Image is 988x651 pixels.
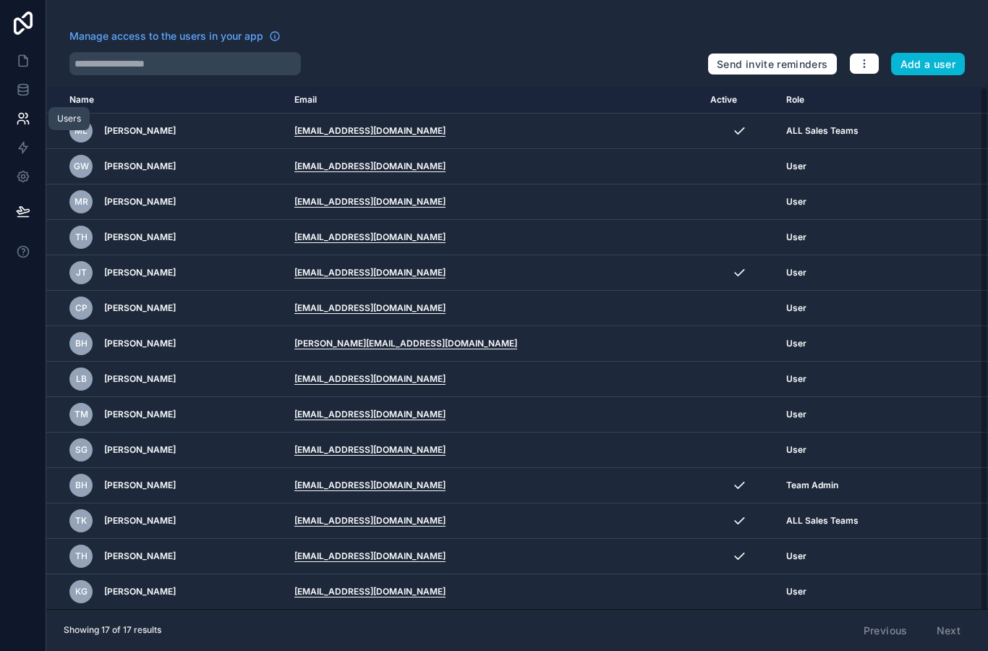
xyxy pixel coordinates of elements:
[46,87,286,114] th: Name
[286,87,702,114] th: Email
[75,586,88,597] span: KG
[786,196,806,208] span: User
[74,196,88,208] span: MR
[64,624,161,636] span: Showing 17 of 17 results
[786,444,806,456] span: User
[76,267,87,278] span: JT
[75,480,88,491] span: BH
[104,409,176,420] span: [PERSON_NAME]
[104,125,176,137] span: [PERSON_NAME]
[69,29,263,43] span: Manage access to the users in your app
[75,550,88,562] span: TH
[786,409,806,420] span: User
[786,338,806,349] span: User
[46,87,988,609] div: scrollable content
[786,480,838,491] span: Team Admin
[75,444,88,456] span: SG
[786,586,806,597] span: User
[786,267,806,278] span: User
[786,373,806,385] span: User
[104,231,176,243] span: [PERSON_NAME]
[786,550,806,562] span: User
[104,196,176,208] span: [PERSON_NAME]
[104,515,176,527] span: [PERSON_NAME]
[75,338,88,349] span: BH
[104,586,176,597] span: [PERSON_NAME]
[702,87,778,114] th: Active
[104,480,176,491] span: [PERSON_NAME]
[786,231,806,243] span: User
[104,302,176,314] span: [PERSON_NAME]
[75,302,88,314] span: CP
[104,444,176,456] span: [PERSON_NAME]
[76,373,87,385] span: LB
[74,161,89,172] span: GW
[74,125,88,137] span: ML
[104,373,176,385] span: [PERSON_NAME]
[75,231,88,243] span: TH
[786,302,806,314] span: User
[74,409,88,420] span: TM
[57,113,81,124] div: Users
[786,125,859,137] span: ALL Sales Teams
[707,53,837,76] button: Send invite reminders
[69,29,281,43] a: Manage access to the users in your app
[104,267,176,278] span: [PERSON_NAME]
[104,550,176,562] span: [PERSON_NAME]
[75,515,87,527] span: TK
[104,338,176,349] span: [PERSON_NAME]
[778,87,933,114] th: Role
[891,53,966,76] button: Add a user
[104,161,176,172] span: [PERSON_NAME]
[786,161,806,172] span: User
[786,515,859,527] span: ALL Sales Teams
